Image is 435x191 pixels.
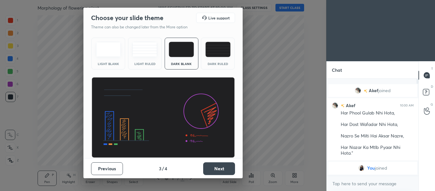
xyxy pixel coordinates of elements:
[345,102,355,109] h6: Akef
[327,62,347,78] p: Chat
[327,83,419,176] div: grid
[355,87,361,94] img: 72ebf8d4ea7a44e58da2d5251b3662dc.jpg
[431,84,433,89] p: D
[364,89,367,93] img: no-rating-badge.077c3623.svg
[332,102,338,109] img: 72ebf8d4ea7a44e58da2d5251b3662dc.jpg
[132,42,157,57] img: lightRuledTheme.5fabf969.svg
[400,104,414,107] div: 10:00 AM
[358,165,365,171] img: 5ed39f205c4b48d6a8ae94aa2b95cbdd.jpg
[367,165,375,171] span: You
[375,165,387,171] span: joined
[91,162,123,175] button: Previous
[208,16,230,20] h5: Live support
[91,14,163,22] h2: Choose your slide theme
[169,62,194,65] div: Dark Blank
[159,165,161,172] h4: 3
[369,88,378,93] span: Akef
[165,165,167,172] h4: 4
[378,88,391,93] span: joined
[162,165,164,172] h4: /
[96,62,121,65] div: Light Blank
[341,104,345,107] img: no-rating-badge.077c3623.svg
[431,102,433,107] p: G
[205,62,231,65] div: Dark Ruled
[431,66,433,71] p: T
[96,42,121,57] img: lightTheme.e5ed3b09.svg
[91,77,235,158] img: darkThemeBanner.d06ce4a2.svg
[341,110,414,157] div: Har Phool Gulab Nhi Hota, Har Dost Wafadar Nhi Hota, Nazro Se Milti Hai Aksar Nazre, Har Nazar Ka...
[91,24,194,30] p: Theme can also be changed later from the More option
[132,62,158,65] div: Light Ruled
[205,42,231,57] img: darkRuledTheme.de295e13.svg
[169,42,194,57] img: darkTheme.f0cc69e5.svg
[203,162,235,175] button: Next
